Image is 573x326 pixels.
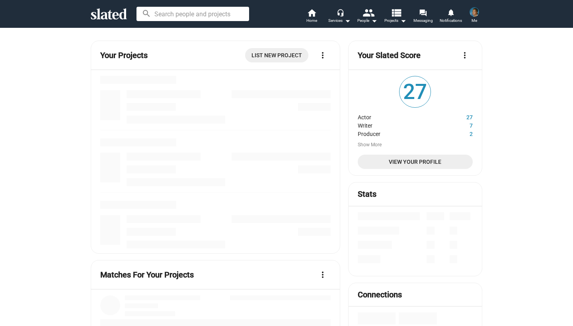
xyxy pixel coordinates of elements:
button: People [353,8,381,25]
mat-icon: view_list [390,7,402,18]
input: Search people and projects [136,7,249,21]
mat-icon: arrow_drop_down [369,16,379,25]
button: Services [325,8,353,25]
mat-icon: more_vert [318,270,327,279]
a: Home [298,8,325,25]
a: View Your Profile [358,155,473,169]
mat-icon: more_vert [460,50,470,60]
dd: 7 [443,120,473,129]
mat-icon: forum [419,9,427,16]
dt: Producer [358,129,443,137]
span: List New Project [251,48,302,62]
mat-card-title: Connections [358,289,402,300]
button: Yolonda RossMe [465,6,484,26]
span: Projects [384,16,406,25]
mat-card-title: Stats [358,189,376,200]
mat-icon: notifications [447,8,454,16]
div: Services [328,16,351,25]
span: Home [306,16,317,25]
dd: 2 [443,129,473,137]
span: 27 [400,76,431,107]
dd: 27 [443,112,473,120]
a: Messaging [409,8,437,25]
mat-card-title: Your Slated Score [358,50,421,61]
span: View Your Profile [364,155,466,169]
button: Projects [381,8,409,25]
button: Show More [358,142,382,148]
mat-card-title: Your Projects [100,50,148,61]
span: Me [472,16,477,25]
mat-icon: more_vert [318,50,327,60]
dt: Actor [358,112,443,120]
a: List New Project [245,48,308,62]
mat-icon: headset_mic [337,9,344,16]
span: Notifications [440,16,462,25]
div: People [357,16,377,25]
img: Yolonda Ross [470,7,479,17]
mat-icon: arrow_drop_down [398,16,408,25]
mat-icon: people [363,7,374,18]
mat-icon: arrow_drop_down [343,16,352,25]
mat-card-title: Matches For Your Projects [100,270,194,280]
a: Notifications [437,8,465,25]
mat-icon: home [307,8,316,17]
dt: Writer [358,120,443,129]
span: Messaging [413,16,433,25]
